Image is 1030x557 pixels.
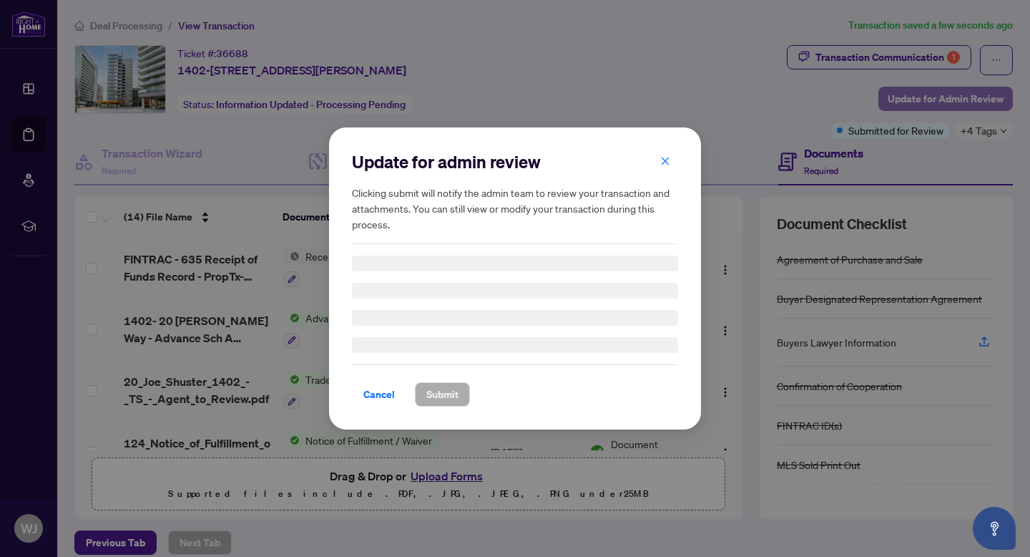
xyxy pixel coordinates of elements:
[352,150,678,173] h2: Update for admin review
[352,382,406,407] button: Cancel
[660,156,670,166] span: close
[973,507,1016,550] button: Open asap
[352,185,678,232] h5: Clicking submit will notify the admin team to review your transaction and attachments. You can st...
[415,382,470,407] button: Submit
[363,383,395,406] span: Cancel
